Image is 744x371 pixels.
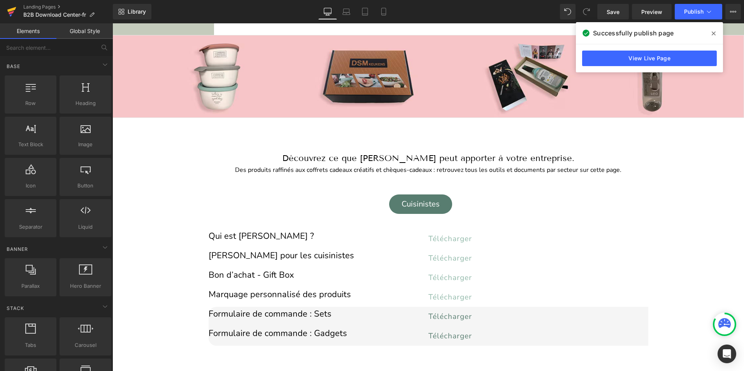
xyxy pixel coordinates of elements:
[96,211,316,215] h1: Qui est [PERSON_NAME] ?
[579,4,594,19] button: Redo
[128,8,146,15] span: Library
[316,206,536,225] a: Télécharger
[316,210,360,220] span: Télécharger
[316,288,360,298] span: Télécharger
[96,269,316,273] h1: Marquage personnalisé des produits
[7,140,54,149] span: Text Block
[632,4,672,19] a: Preview
[23,12,86,18] span: B2B Download Center-fr
[316,245,536,264] a: Télécharger
[316,308,360,318] span: Télécharger
[718,345,736,363] div: Open Intercom Messenger
[607,8,619,16] span: Save
[316,225,536,245] a: Télécharger
[316,303,536,322] a: Télécharger
[374,4,393,19] a: Mobile
[7,223,54,231] span: Separator
[281,173,335,189] div: Cuisinistes
[6,245,29,253] span: Banner
[7,99,54,107] span: Row
[56,23,113,39] a: Global Style
[62,341,109,349] span: Carousel
[316,230,360,240] span: Télécharger
[560,4,576,19] button: Undo
[582,51,717,66] a: View Live Page
[7,341,54,349] span: Tabs
[356,4,374,19] a: Tablet
[337,4,356,19] a: Laptop
[316,249,360,259] span: Télécharger
[123,142,509,151] span: Des produits raffinés aux coffrets cadeaux créatifs et chèques-cadeaux : retrouvez tous les outil...
[7,282,54,290] span: Parallax
[113,4,151,19] a: New Library
[96,230,316,234] h1: [PERSON_NAME] pour les cuisinistes
[96,289,316,293] h1: Formulaire de commande : Sets
[318,4,337,19] a: Desktop
[6,63,21,70] span: Base
[62,140,109,149] span: Image
[96,250,316,254] h1: Bon d’achat - Gift Box
[62,282,109,290] span: Hero Banner
[6,304,25,312] span: Stack
[684,9,704,15] span: Publish
[96,308,316,312] h1: Formulaire de commande : Gadgets
[23,4,113,10] a: Landing Pages
[675,4,722,19] button: Publish
[725,4,741,19] button: More
[316,264,536,283] a: Télécharger
[593,28,674,38] span: Successfully publish page
[62,223,109,231] span: Liquid
[316,283,536,303] a: Télécharger
[316,269,360,279] span: Télécharger
[7,182,54,190] span: Icon
[641,8,662,16] span: Preview
[62,182,109,190] span: Button
[88,129,544,140] h1: Découvrez ce que [PERSON_NAME] peut apporter à votre entreprise.
[62,99,109,107] span: Heading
